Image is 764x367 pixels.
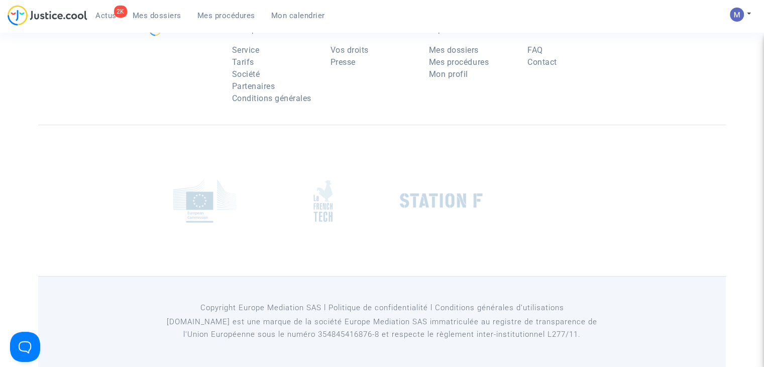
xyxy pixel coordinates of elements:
a: FAQ [527,45,543,55]
p: Copyright Europe Mediation SAS l Politique de confidentialité l Conditions générales d’utilisa... [153,302,611,314]
div: 2K [114,6,127,18]
img: europe_commision.png [173,179,236,223]
a: Tarifs [232,57,254,67]
span: Mon calendrier [271,11,325,20]
a: Conditions générales [232,94,311,103]
a: Mes procédures [189,8,263,23]
img: french_tech.png [313,179,333,222]
a: Contact [527,57,557,67]
a: Mes procédures [429,57,489,67]
img: jc-logo.svg [8,5,87,26]
span: Actus [95,11,117,20]
a: Vos droits [331,45,369,55]
a: Partenaires [232,81,275,91]
a: Service [232,45,260,55]
img: AAcHTtesyyZjLYJxzrkRG5BOJsapQ6nO-85ChvdZAQ62n80C=s96-c [730,8,744,22]
span: Mes dossiers [133,11,181,20]
p: [DOMAIN_NAME] est une marque de la société Europe Mediation SAS immatriculée au registre de tr... [153,316,611,341]
a: 2KActus [87,8,125,23]
a: Société [232,69,260,79]
iframe: Help Scout Beacon - Open [10,332,40,362]
a: Mon profil [429,69,468,79]
a: Mes dossiers [429,45,479,55]
a: Mes dossiers [125,8,189,23]
a: Mon calendrier [263,8,333,23]
span: Mes procédures [197,11,255,20]
a: Presse [331,57,356,67]
img: stationf.png [400,193,483,208]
